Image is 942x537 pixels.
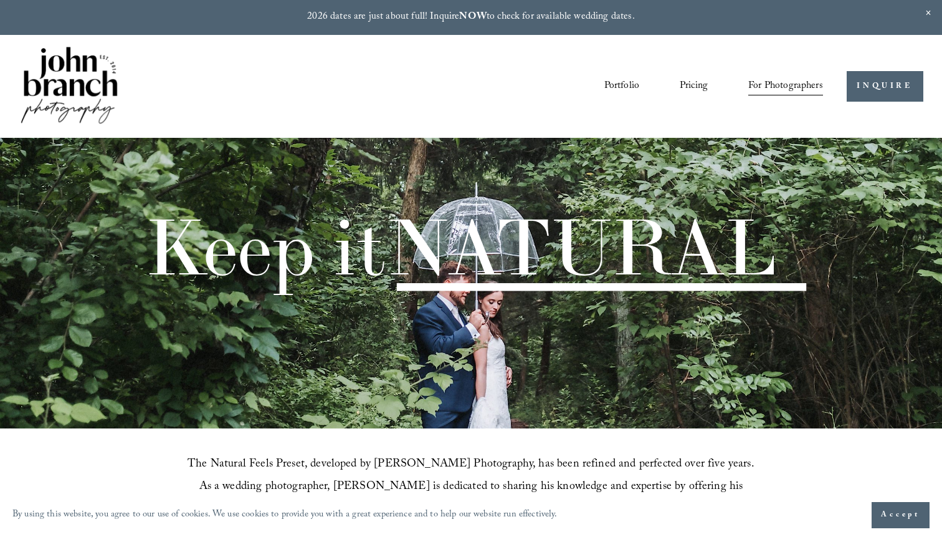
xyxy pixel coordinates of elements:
a: INQUIRE [847,71,923,102]
a: Portfolio [604,76,639,97]
span: NATURAL [386,198,776,296]
a: folder dropdown [748,76,823,97]
button: Accept [872,502,930,528]
a: Pricing [680,76,708,97]
h1: Keep it [145,208,776,286]
span: Accept [881,509,920,521]
span: The Natural Feels Preset, developed by [PERSON_NAME] Photography, has been refined and perfected ... [188,455,758,520]
span: For Photographers [748,77,823,96]
p: By using this website, you agree to our use of cookies. We use cookies to provide you with a grea... [12,506,558,525]
img: John Branch IV Photography [19,44,120,128]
